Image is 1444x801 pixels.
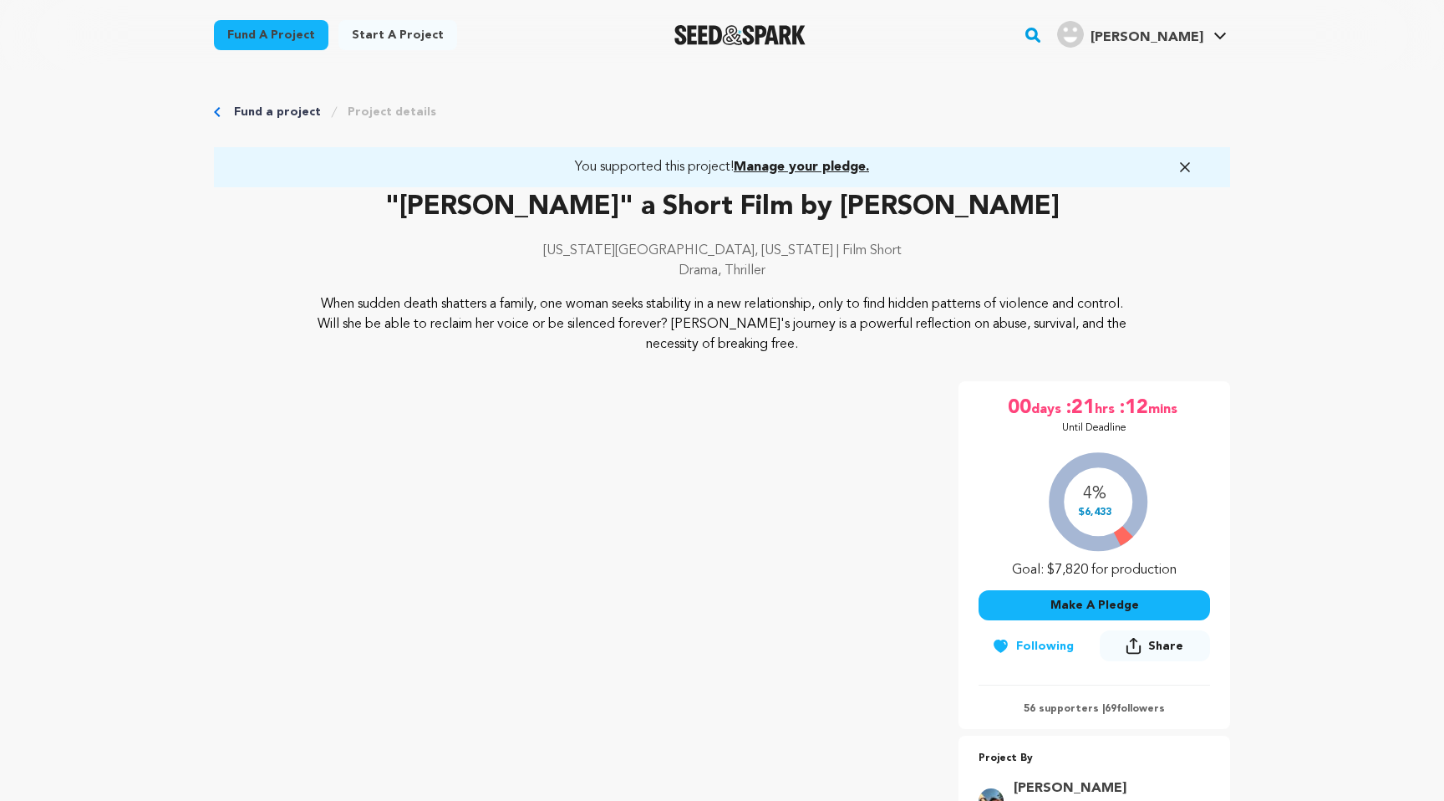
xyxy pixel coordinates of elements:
[1148,395,1181,421] span: mins
[1014,778,1200,798] a: Goto Casey Regan profile
[234,157,1210,177] a: You supported this project!Manage your pledge.
[1054,18,1230,48] a: Jack M.'s Profile
[979,590,1210,620] button: Make A Pledge
[1008,395,1031,421] span: 00
[1031,395,1065,421] span: days
[214,104,1230,120] div: Breadcrumb
[1105,704,1116,714] span: 69
[1054,18,1230,53] span: Jack M.'s Profile
[1091,31,1203,44] span: [PERSON_NAME]
[1062,421,1126,435] p: Until Deadline
[979,702,1210,716] p: 56 supporters | followers
[1065,395,1095,421] span: :21
[979,749,1210,768] p: Project By
[214,20,328,50] a: Fund a project
[1118,395,1148,421] span: :12
[1057,21,1203,48] div: Jack M.'s Profile
[316,294,1129,355] p: When sudden death shatters a family, one woman seeks stability in a new relationship, only to fin...
[674,25,806,45] img: Seed&Spark Logo Dark Mode
[338,20,457,50] a: Start a project
[1148,638,1183,655] span: Share
[1057,21,1084,48] img: user.png
[348,104,436,120] a: Project details
[1100,630,1210,668] span: Share
[214,187,1230,227] p: "[PERSON_NAME]" a Short Film by [PERSON_NAME]
[214,241,1230,261] p: [US_STATE][GEOGRAPHIC_DATA], [US_STATE] | Film Short
[734,161,869,174] span: Manage your pledge.
[1095,395,1118,421] span: hrs
[979,631,1087,661] button: Following
[674,25,806,45] a: Seed&Spark Homepage
[214,261,1230,281] p: Drama, Thriller
[1100,630,1210,661] button: Share
[234,104,321,120] a: Fund a project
